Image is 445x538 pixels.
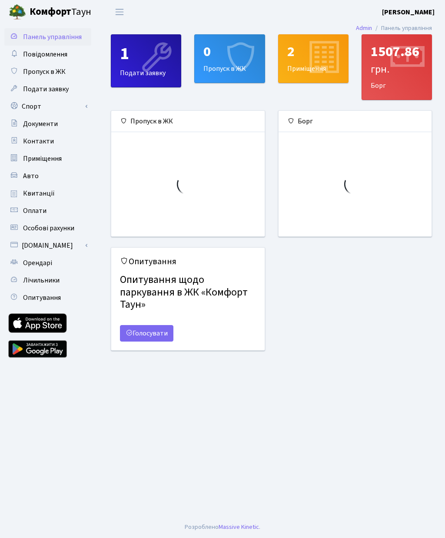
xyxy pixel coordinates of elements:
span: Подати заявку [23,84,69,94]
a: Повідомлення [4,46,91,63]
span: Оплати [23,206,46,216]
div: Пропуск в ЖК [111,111,265,132]
a: 0Пропуск в ЖК [194,34,265,83]
a: Massive Kinetic [219,522,259,531]
div: Подати заявку [111,35,181,87]
a: Документи [4,115,91,133]
span: Авто [23,171,39,181]
a: Особові рахунки [4,219,91,237]
span: Повідомлення [23,50,67,59]
nav: breadcrumb [343,19,445,37]
a: Панель управління [4,28,91,46]
b: Комфорт [30,5,71,19]
a: [PERSON_NAME] [382,7,435,17]
span: Пропуск в ЖК [23,67,66,76]
a: Подати заявку [4,80,91,98]
a: Приміщення [4,150,91,167]
span: Квитанції [23,189,55,198]
a: Опитування [4,289,91,306]
div: 2 [287,43,339,60]
a: Admin [356,23,372,33]
h5: Опитування [120,256,256,267]
div: 1 [120,43,172,64]
li: Панель управління [372,23,432,33]
button: Переключити навігацію [109,5,130,19]
h4: Опитування щодо паркування в ЖК «Комфорт Таун» [120,270,256,315]
span: Таун [30,5,91,20]
div: 0 [203,43,256,60]
a: [DOMAIN_NAME] [4,237,91,254]
div: Пропуск в ЖК [195,35,264,83]
span: Документи [23,119,58,129]
div: Борг [279,111,432,132]
div: Приміщення [279,35,348,83]
span: Опитування [23,293,61,302]
a: Квитанції [4,185,91,202]
span: грн. [371,62,389,77]
span: Приміщення [23,154,62,163]
img: logo.png [9,3,26,21]
a: Пропуск в ЖК [4,63,91,80]
a: Розроблено [185,522,219,531]
a: 1Подати заявку [111,34,181,87]
span: Лічильники [23,276,60,285]
span: Орендарі [23,258,52,268]
a: Орендарі [4,254,91,272]
div: . [185,522,260,532]
div: 1507.86 [371,43,423,77]
a: 2Приміщення [278,34,349,83]
a: Авто [4,167,91,185]
span: Контакти [23,136,54,146]
span: Особові рахунки [23,223,74,233]
span: Панель управління [23,32,82,42]
a: Контакти [4,133,91,150]
div: Борг [362,35,432,100]
a: Лічильники [4,272,91,289]
a: Голосувати [120,325,173,342]
a: Спорт [4,98,91,115]
a: Оплати [4,202,91,219]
